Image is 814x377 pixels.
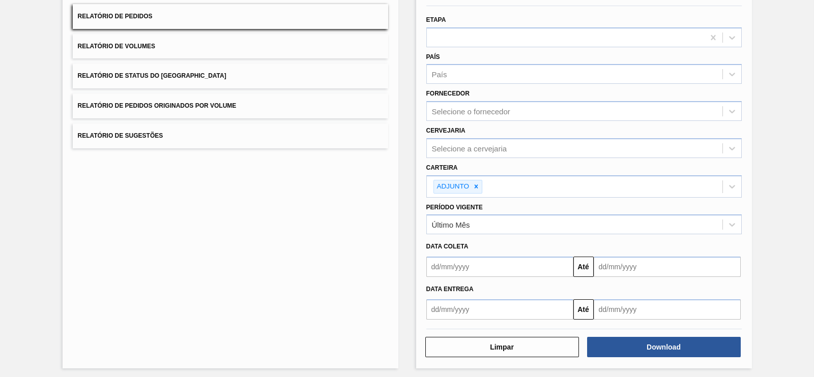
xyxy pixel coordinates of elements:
[432,70,447,79] div: País
[78,43,155,50] span: Relatório de Volumes
[73,123,388,148] button: Relatório de Sugestões
[426,286,474,293] span: Data entrega
[426,257,573,277] input: dd/mm/yyyy
[73,64,388,88] button: Relatório de Status do [GEOGRAPHIC_DATA]
[78,102,237,109] span: Relatório de Pedidos Originados por Volume
[426,243,469,250] span: Data coleta
[426,299,573,320] input: dd/mm/yyyy
[425,337,579,357] button: Limpar
[587,337,741,357] button: Download
[573,299,594,320] button: Até
[73,93,388,118] button: Relatório de Pedidos Originados por Volume
[426,16,446,23] label: Etapa
[426,204,483,211] label: Período Vigente
[573,257,594,277] button: Até
[426,90,470,97] label: Fornecedor
[426,164,458,171] label: Carteira
[426,127,466,134] label: Cervejaria
[432,144,507,152] div: Selecione a cervejaria
[78,132,163,139] span: Relatório de Sugestões
[78,72,226,79] span: Relatório de Status do [GEOGRAPHIC_DATA]
[73,4,388,29] button: Relatório de Pedidos
[432,107,510,116] div: Selecione o fornecedor
[432,221,470,229] div: Último Mês
[594,257,741,277] input: dd/mm/yyyy
[594,299,741,320] input: dd/mm/yyyy
[78,13,153,20] span: Relatório de Pedidos
[73,34,388,59] button: Relatório de Volumes
[434,180,471,193] div: ADJUNTO
[426,53,440,60] label: País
